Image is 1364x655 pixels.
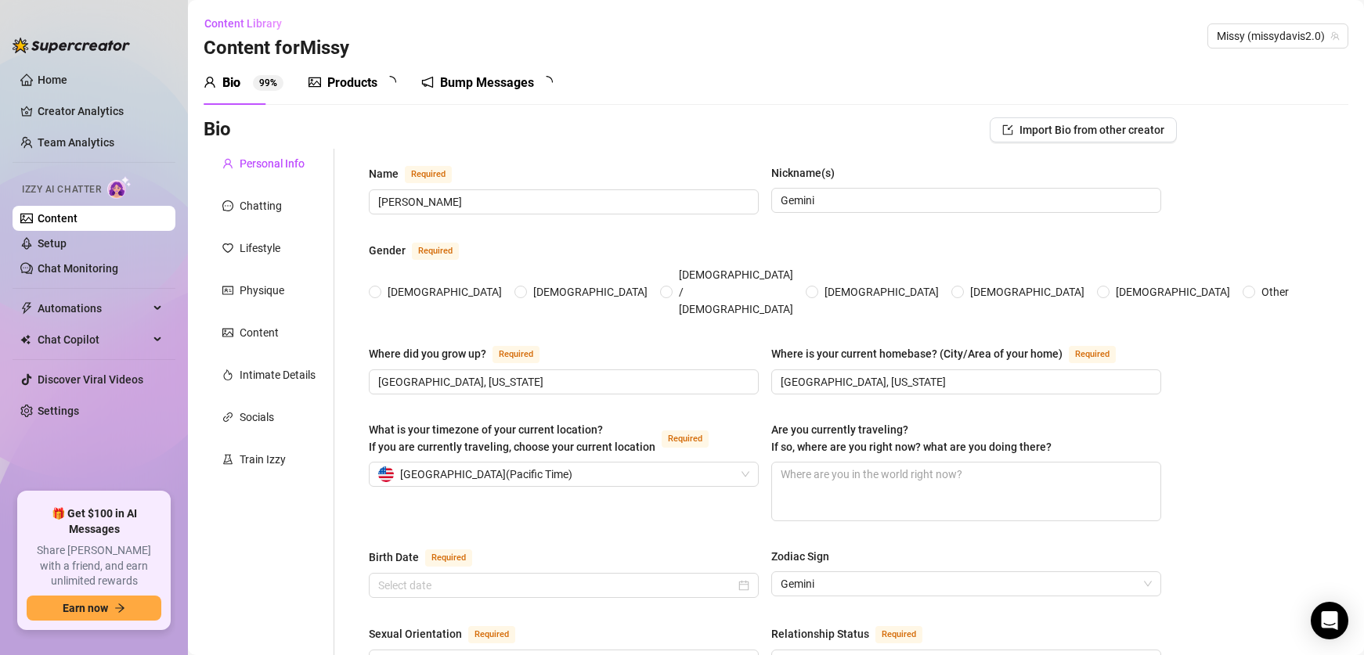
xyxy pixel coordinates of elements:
[405,166,452,183] span: Required
[378,577,735,594] input: Birth Date
[38,237,67,250] a: Setup
[369,164,469,183] label: Name
[771,344,1133,363] label: Where is your current homebase? (City/Area of your home)
[27,506,161,537] span: 🎁 Get $100 in AI Messages
[1110,283,1236,301] span: [DEMOGRAPHIC_DATA]
[27,596,161,621] button: Earn nowarrow-right
[771,164,846,182] label: Nickname(s)
[222,412,233,423] span: link
[781,373,1149,390] input: Where is your current homebase? (City/Area of your home)
[771,625,869,642] div: Relationship Status
[369,548,489,567] label: Birth Date
[369,625,462,642] div: Sexual Orientation
[222,369,233,380] span: fire
[771,164,835,182] div: Nickname(s)
[1002,124,1013,135] span: import
[38,74,67,86] a: Home
[771,345,1063,362] div: Where is your current homebase? (City/Area of your home)
[38,212,78,225] a: Content
[240,282,284,299] div: Physique
[369,344,557,363] label: Where did you grow up?
[240,197,282,214] div: Chatting
[771,423,1052,453] span: Are you currently traveling? If so, where are you right now? what are you doing there?
[13,38,130,53] img: logo-BBDzfeDw.svg
[781,572,1152,596] span: Gemini
[38,262,118,275] a: Chat Monitoring
[378,466,394,482] img: us
[240,408,274,426] div: Socials
[369,624,532,643] label: Sexual Orientation
[1330,31,1340,41] span: team
[412,243,459,260] span: Required
[22,182,101,197] span: Izzy AI Chatter
[327,74,377,92] div: Products
[204,76,216,88] span: user
[771,548,840,565] label: Zodiac Sign
[527,283,654,301] span: [DEMOGRAPHIC_DATA]
[818,283,945,301] span: [DEMOGRAPHIC_DATA]
[539,74,554,89] span: loading
[1255,283,1295,301] span: Other
[27,543,161,589] span: Share [PERSON_NAME] with a friend, and earn unlimited rewards
[781,192,1149,209] input: Nickname(s)
[222,200,233,211] span: message
[38,405,79,417] a: Settings
[240,324,279,341] div: Content
[38,327,149,352] span: Chat Copilot
[240,451,286,468] div: Train Izzy
[222,454,233,465] span: experiment
[222,327,233,338] span: picture
[875,626,922,643] span: Required
[222,74,240,92] div: Bio
[468,626,515,643] span: Required
[240,366,316,383] div: Intimate Details
[1019,124,1164,136] span: Import Bio from other creator
[222,285,233,296] span: idcard
[378,193,746,211] input: Name
[493,346,539,363] span: Required
[383,74,398,89] span: loading
[369,549,419,566] div: Birth Date
[990,117,1177,142] button: Import Bio from other creator
[381,283,508,301] span: [DEMOGRAPHIC_DATA]
[38,373,143,386] a: Discover Viral Videos
[421,76,434,88] span: notification
[440,74,534,92] div: Bump Messages
[204,17,282,30] span: Content Library
[1069,346,1116,363] span: Required
[204,11,294,36] button: Content Library
[964,283,1091,301] span: [DEMOGRAPHIC_DATA]
[222,158,233,169] span: user
[378,373,746,390] input: Where did you grow up?
[400,462,572,486] span: [GEOGRAPHIC_DATA] ( Pacific Time )
[38,136,114,149] a: Team Analytics
[1311,602,1348,639] div: Open Intercom Messenger
[253,75,283,91] sup: 99%
[425,549,472,567] span: Required
[20,302,33,315] span: thunderbolt
[240,155,305,172] div: Personal Info
[63,602,108,614] span: Earn now
[369,241,476,260] label: Gender
[369,423,655,453] span: What is your timezone of your current location? If you are currently traveling, choose your curre...
[204,117,231,142] h3: Bio
[204,36,349,61] h3: Content for Missy
[107,176,132,199] img: AI Chatter
[662,430,709,448] span: Required
[38,99,163,124] a: Creator Analytics
[20,334,31,345] img: Chat Copilot
[309,76,321,88] span: picture
[38,296,149,321] span: Automations
[771,624,940,643] label: Relationship Status
[1217,24,1339,48] span: Missy (missydavis2.0)
[369,165,399,182] div: Name
[222,243,233,254] span: heart
[114,603,125,614] span: arrow-right
[771,548,829,565] div: Zodiac Sign
[240,239,280,257] div: Lifestyle
[369,242,406,259] div: Gender
[369,345,486,362] div: Where did you grow up?
[673,266,799,318] span: [DEMOGRAPHIC_DATA] / [DEMOGRAPHIC_DATA]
